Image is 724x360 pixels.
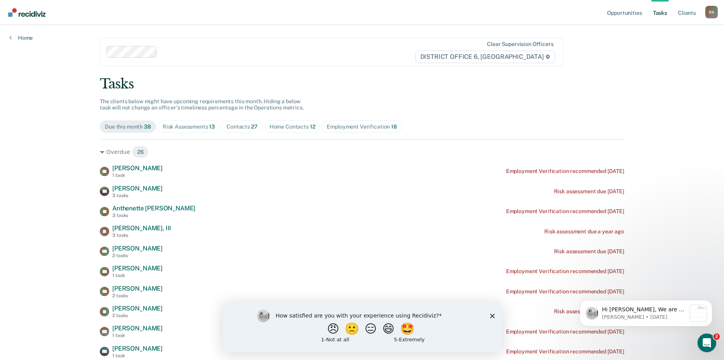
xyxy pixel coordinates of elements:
[112,265,163,272] span: [PERSON_NAME]
[697,334,716,352] iframe: Intercom live chat
[132,146,149,158] span: 26
[105,124,151,130] div: Due this month
[391,124,397,130] span: 18
[544,228,624,235] div: Risk assessment due a year ago
[506,268,624,275] div: Employment Verification recommended [DATE]
[112,333,163,338] div: 1 task
[34,22,118,222] span: Hi [PERSON_NAME], We are so excited to announce a brand new feature: AI case note search! 📣 Findi...
[209,124,215,130] span: 13
[554,188,624,195] div: Risk assessment due [DATE]
[506,328,624,335] div: Employment Verification recommended [DATE]
[112,353,163,358] div: 1 task
[112,325,163,332] span: [PERSON_NAME]
[34,29,118,36] p: Message from Kim, sent 2w ago
[506,208,624,215] div: Employment Verification recommended [DATE]
[112,345,163,352] span: [PERSON_NAME]
[8,8,46,17] img: Recidiviz
[251,124,258,130] span: 27
[223,302,502,352] iframe: Survey by Kim from Recidiviz
[112,233,171,238] div: 3 tasks
[327,124,397,130] div: Employment Verification
[112,193,163,198] div: 3 tasks
[112,273,163,278] div: 1 task
[506,348,624,355] div: Employment Verification recommended [DATE]
[100,76,624,92] div: Tasks
[9,34,33,41] a: Home
[112,185,163,192] span: [PERSON_NAME]
[705,6,718,18] div: R A
[227,124,258,130] div: Contacts
[112,305,163,312] span: [PERSON_NAME]
[112,205,195,212] span: Anthenette [PERSON_NAME]
[100,146,624,158] div: Overdue 26
[112,293,163,298] div: 2 tasks
[112,213,195,218] div: 3 tasks
[269,124,315,130] div: Home Contacts
[163,124,215,130] div: Risk Assessments
[112,173,163,178] div: 1 task
[112,164,163,172] span: [PERSON_NAME]
[554,308,624,315] div: Risk assessment due [DATE]
[100,98,304,111] span: The clients below might have upcoming requirements this month. Hiding a below task will not chang...
[705,6,718,18] button: Profile dropdown button
[112,285,163,292] span: [PERSON_NAME]
[112,245,163,252] span: [PERSON_NAME]
[554,248,624,255] div: Risk assessment due [DATE]
[568,284,724,339] iframe: Intercom notifications message
[112,253,163,258] div: 2 tasks
[506,168,624,175] div: Employment Verification recommended [DATE]
[112,313,163,318] div: 2 tasks
[112,224,171,232] span: [PERSON_NAME], III
[144,124,151,130] span: 38
[310,124,315,130] span: 12
[713,334,720,340] span: 2
[415,51,555,63] span: DISTRICT OFFICE 6, [GEOGRAPHIC_DATA]
[506,288,624,295] div: Employment Verification recommended [DATE]
[487,41,553,48] div: Clear supervision officers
